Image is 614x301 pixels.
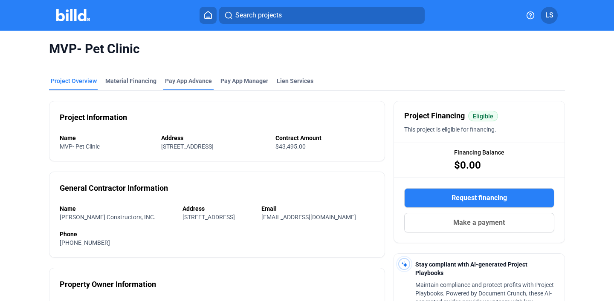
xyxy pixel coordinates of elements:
div: Material Financing [105,77,156,85]
span: MVP- Pet Clinic [60,143,100,150]
span: [PHONE_NUMBER] [60,239,110,246]
span: LS [545,10,553,20]
div: Project Information [60,112,127,123]
div: Pay App Advance [165,77,212,85]
span: [PERSON_NAME] Constructors, INC. [60,214,156,221]
button: Search projects [219,7,425,24]
span: This project is eligible for financing. [404,126,496,133]
span: Request financing [452,193,507,203]
div: Address [182,204,253,213]
div: Address [161,134,266,142]
div: Contract Amount [275,134,374,142]
span: [EMAIL_ADDRESS][DOMAIN_NAME] [261,214,356,221]
div: Lien Services [277,77,313,85]
span: $0.00 [454,158,481,172]
span: Make a payment [453,218,505,228]
span: Project Financing [404,110,465,122]
div: Project Overview [51,77,97,85]
span: Search projects [235,10,282,20]
div: Name [60,134,153,142]
div: Name [60,204,174,213]
div: Phone [60,230,374,238]
span: Stay compliant with AI-generated Project Playbooks [415,261,527,276]
span: [STREET_ADDRESS] [182,214,235,221]
span: Financing Balance [454,148,504,157]
button: Make a payment [404,213,554,232]
span: $43,495.00 [275,143,306,150]
div: General Contractor Information [60,182,168,194]
mat-chip: Eligible [468,111,498,121]
button: LS [541,7,558,24]
span: [STREET_ADDRESS] [161,143,214,150]
div: Email [261,204,374,213]
button: Request financing [404,188,554,208]
span: Pay App Manager [220,77,268,85]
img: Billd Company Logo [56,9,90,21]
span: MVP- Pet Clinic [49,41,565,57]
div: Property Owner Information [60,278,156,290]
